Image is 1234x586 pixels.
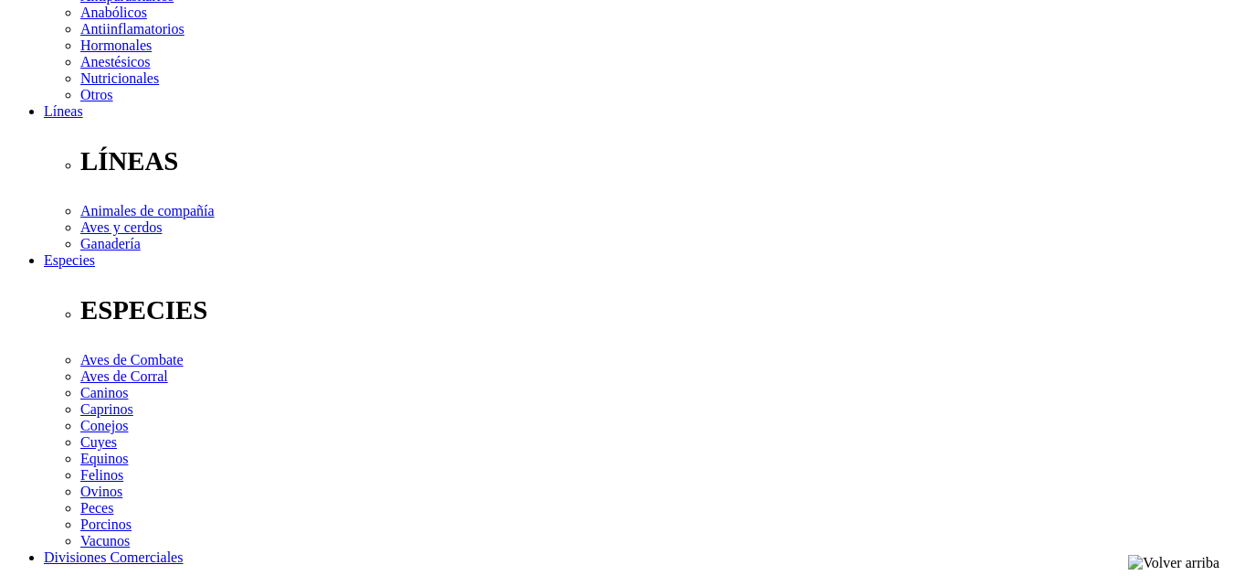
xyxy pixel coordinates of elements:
a: Aves de Combate [80,352,184,368]
img: Volver arriba [1128,555,1219,571]
a: Anestésicos [80,54,150,69]
a: Caninos [80,385,128,400]
a: Nutricionales [80,70,159,86]
a: Antiinflamatorios [80,21,185,37]
a: Anabólicos [80,5,147,20]
a: Hormonales [80,37,152,53]
a: Otros [80,87,113,102]
a: Ganadería [80,236,141,251]
iframe: Brevo live chat [9,388,315,577]
a: Líneas [44,103,83,119]
a: Aves y cerdos [80,219,162,235]
p: LÍNEAS [80,146,1227,176]
a: Aves de Corral [80,368,168,384]
p: ESPECIES [80,295,1227,325]
a: Animales de compañía [80,203,215,218]
a: Especies [44,252,95,268]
